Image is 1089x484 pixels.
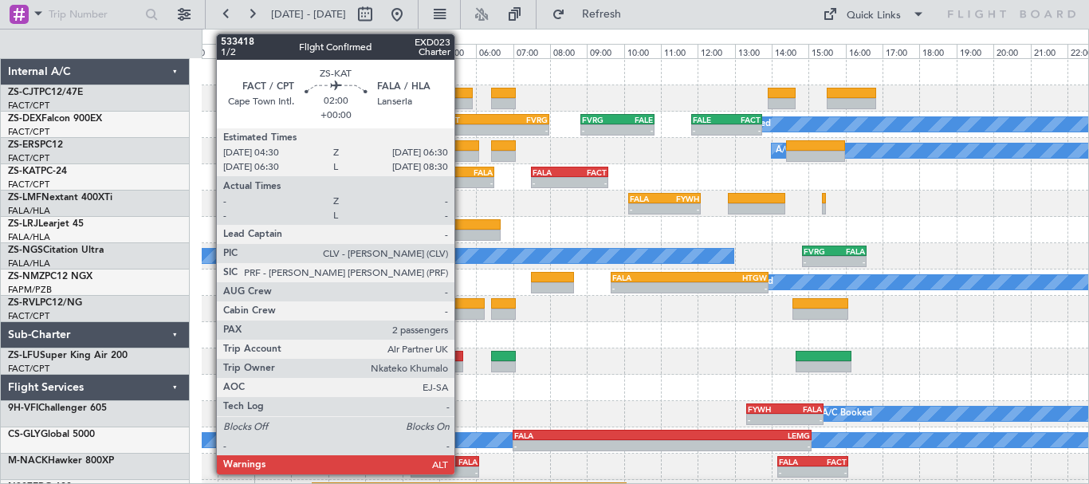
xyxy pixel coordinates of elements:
div: - [422,178,458,187]
div: 23:00 [218,44,254,58]
div: - [664,204,698,214]
div: FALA [785,404,823,414]
div: 16:00 [846,44,883,58]
div: FACT [726,115,761,124]
div: 12:00 [698,44,734,58]
div: FVRG [582,115,618,124]
div: FALA [834,246,865,256]
div: - [440,125,494,135]
input: Trip Number [49,2,140,26]
div: 18:00 [919,44,956,58]
div: 05:00 [439,44,476,58]
a: ZS-LMFNextant 400XTi [8,193,112,203]
div: - [457,178,493,187]
div: - [533,178,570,187]
a: 9H-VFIChallenger 605 [8,403,107,413]
div: 02:00 [328,44,365,58]
div: FACT [422,167,458,177]
div: 17:00 [883,44,919,58]
div: A/C Booked [776,139,826,163]
span: ZS-NGS [8,246,43,255]
a: FALA/HLA [8,205,50,217]
div: 21:00 [1031,44,1067,58]
div: - [690,283,767,293]
div: - [834,257,865,266]
a: FACT/CPT [8,152,49,164]
span: 9H-VFI [8,403,38,413]
a: ZS-LRJLearjet 45 [8,219,84,229]
div: FVRG [494,115,548,124]
a: ZS-NGSCitation Ultra [8,246,104,255]
div: FALA [457,167,493,177]
a: FACT/CPT [8,310,49,322]
div: FALA [630,194,664,203]
span: [DATE] - [DATE] [271,7,346,22]
div: - [514,441,662,451]
div: 15:00 [808,44,845,58]
div: 01:00 [291,44,328,58]
div: FACT [812,457,847,466]
span: Refresh [568,9,635,20]
button: Refresh [544,2,640,27]
span: ZS-LFU [8,351,40,360]
div: FACT [412,457,445,466]
div: - [617,125,653,135]
div: [DATE] - [DATE] [257,32,318,45]
div: LEMG [662,431,810,440]
div: - [569,178,607,187]
div: - [726,125,761,135]
div: 14:00 [772,44,808,58]
div: - [612,283,690,293]
div: - [748,415,785,424]
a: ZS-NMZPC12 NGX [8,272,92,281]
div: FALA [779,457,813,466]
div: 04:00 [403,44,439,58]
a: FACT/CPT [8,363,49,375]
span: ZS-DEX [8,114,41,124]
div: - [693,125,727,135]
span: ZS-LRJ [8,219,38,229]
a: ZS-LFUSuper King Air 200 [8,351,128,360]
div: FYWH [748,404,785,414]
span: ZS-KAT [8,167,41,176]
div: 11:00 [661,44,698,58]
a: FACT/CPT [8,179,49,191]
div: FACT [569,167,607,177]
div: - [662,441,810,451]
div: 09:00 [587,44,623,58]
div: FALE [617,115,653,124]
a: ZS-DEXFalcon 900EX [8,114,102,124]
a: FACT/CPT [8,126,49,138]
div: - [804,257,835,266]
div: FALA [533,167,570,177]
span: ZS-NMZ [8,272,45,281]
span: ZS-ERS [8,140,40,150]
div: - [494,125,548,135]
a: FALA/HLA [8,258,50,270]
span: CS-GLY [8,430,41,439]
div: 13:00 [735,44,772,58]
div: FALE [693,115,727,124]
div: 08:00 [550,44,587,58]
div: - [785,415,823,424]
a: ZS-RVLPC12/NG [8,298,82,308]
div: - [812,467,847,477]
div: 00:00 [254,44,291,58]
div: - [582,125,618,135]
a: FAPM/PZB [8,284,52,296]
span: ZS-RVL [8,298,40,308]
div: FYWH [664,194,698,203]
div: 10:00 [624,44,661,58]
div: FACT [440,115,494,124]
div: - [412,467,445,477]
div: FALA [612,273,690,282]
span: ZS-LMF [8,193,41,203]
div: 06:00 [476,44,513,58]
div: Quick Links [847,8,901,24]
a: FALA/HLA [8,231,50,243]
div: A/C Booked [822,402,872,426]
div: HTGW [690,273,767,282]
div: 03:00 [365,44,402,58]
div: 19:00 [957,44,993,58]
a: FACT/CPT [8,100,49,112]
